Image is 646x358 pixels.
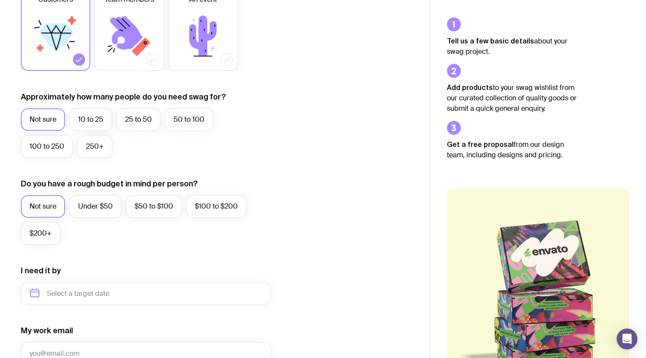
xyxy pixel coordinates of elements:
label: 100 to 250 [21,135,73,158]
label: Do you have a rough budget in mind per person? [21,179,198,189]
strong: Tell us a few basic details [447,37,534,45]
label: Not sure [21,108,65,131]
strong: Get a free proposal [447,140,514,148]
label: 25 to 50 [116,108,161,131]
input: Select a target date [21,282,271,305]
label: $200+ [21,222,60,245]
label: $100 to $200 [186,195,246,218]
label: Approximately how many people do you need swag for? [21,92,226,102]
label: 50 to 100 [165,108,213,131]
strong: Add products [447,83,493,91]
label: My work email [21,325,73,336]
label: I need it by [21,265,61,276]
label: Under $50 [69,195,121,218]
div: Open Intercom Messenger [616,328,637,349]
label: 250+ [77,135,112,158]
label: Not sure [21,195,65,218]
label: $50 to $100 [126,195,182,218]
p: from our design team, including designs and pricing. [447,139,577,160]
label: 10 to 25 [69,108,112,131]
p: to your swag wishlist from our curated collection of quality goods or submit a quick general enqu... [447,82,577,114]
p: about your swag project. [447,36,577,57]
